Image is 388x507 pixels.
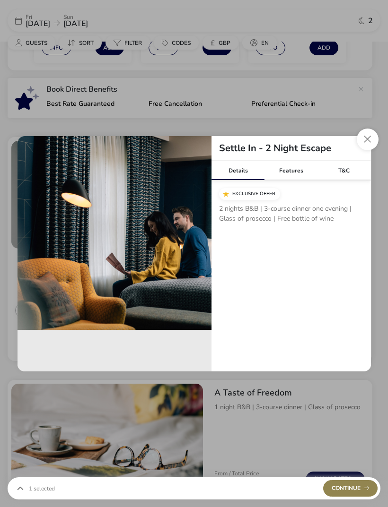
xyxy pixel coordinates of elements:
div: tariffDetails [18,136,371,371]
div: Exclusive Offer [219,188,280,200]
span: Continue [332,485,370,491]
p: 2 nights B&B | 3-course dinner one evening | Glass of prosecco | Free bottle of wine [219,204,363,227]
div: Details [212,161,265,180]
h2: Settle In - 2 Night Escape [212,144,339,153]
span: 1 Selected [29,485,55,492]
div: Continue [323,480,378,497]
button: Close modal [357,129,379,150]
div: Features [265,161,317,180]
div: T&C [317,161,370,180]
